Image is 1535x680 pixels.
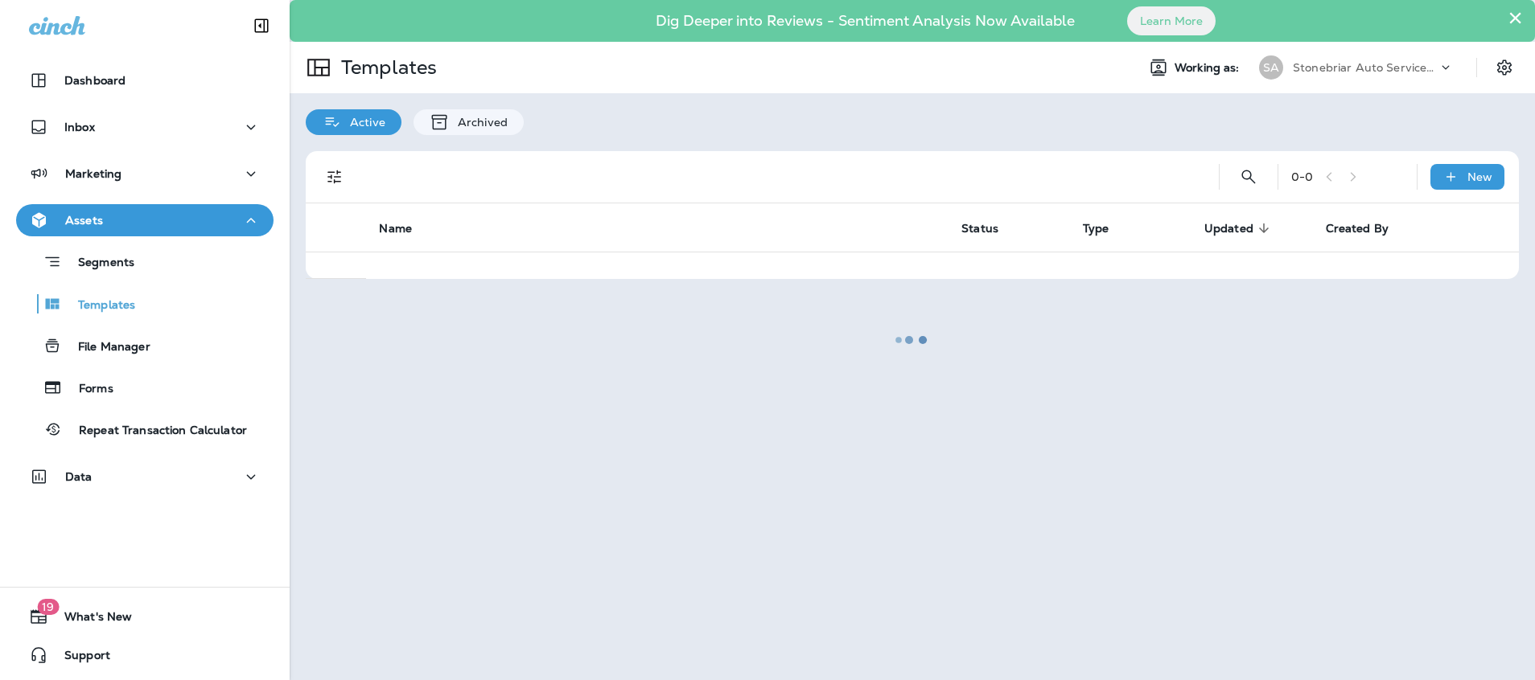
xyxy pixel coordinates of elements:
[63,382,113,397] p: Forms
[62,256,134,272] p: Segments
[16,371,274,404] button: Forms
[239,10,284,42] button: Collapse Sidebar
[62,340,150,355] p: File Manager
[65,167,121,180] p: Marketing
[63,424,247,439] p: Repeat Transaction Calculator
[16,204,274,236] button: Assets
[16,412,274,446] button: Repeat Transaction Calculator
[16,287,274,321] button: Templates
[65,214,103,227] p: Assets
[64,74,126,87] p: Dashboard
[16,600,274,633] button: 19What's New
[16,639,274,671] button: Support
[37,599,59,615] span: 19
[16,244,274,279] button: Segments
[16,158,274,190] button: Marketing
[48,610,132,629] span: What's New
[16,111,274,143] button: Inbox
[64,121,95,133] p: Inbox
[16,329,274,363] button: File Manager
[62,298,135,313] p: Templates
[48,649,110,668] span: Support
[16,461,274,493] button: Data
[1467,170,1492,183] p: New
[65,470,93,483] p: Data
[16,64,274,96] button: Dashboard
